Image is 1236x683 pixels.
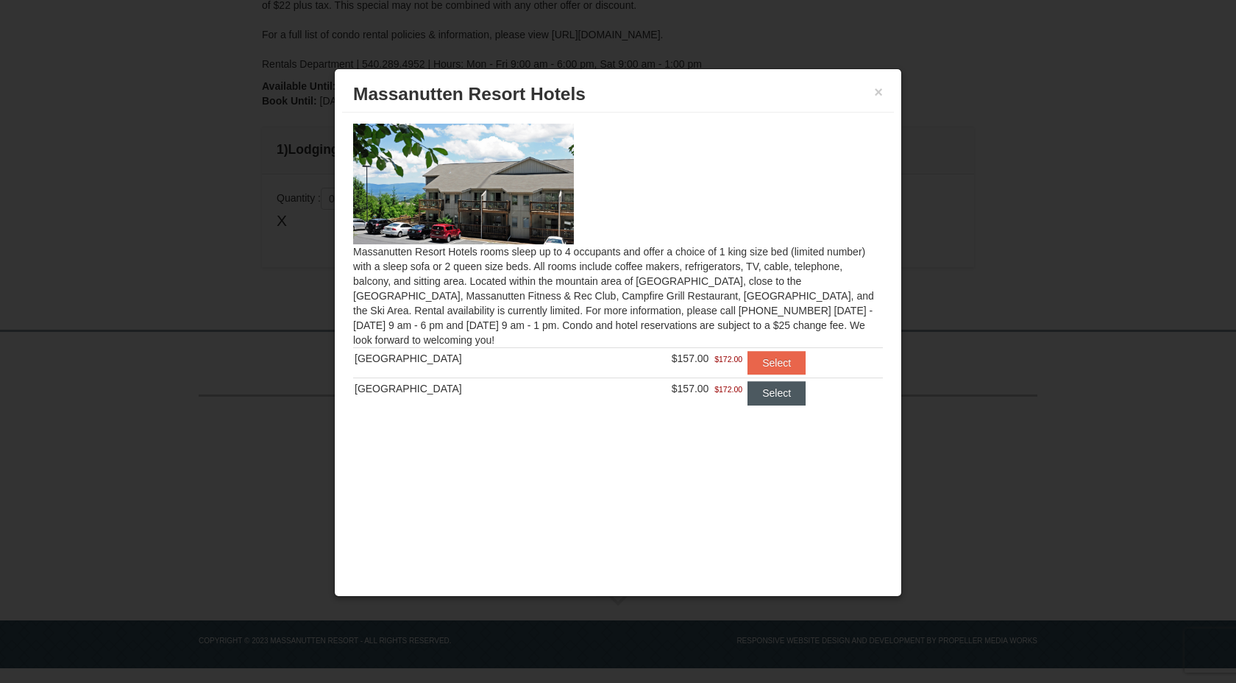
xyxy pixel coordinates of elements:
[355,351,586,366] div: [GEOGRAPHIC_DATA]
[672,383,709,394] span: $157.00
[355,381,586,396] div: [GEOGRAPHIC_DATA]
[353,84,586,104] span: Massanutten Resort Hotels
[672,353,709,364] span: $157.00
[747,381,806,405] button: Select
[714,352,742,367] span: $172.00
[353,124,574,244] img: 19219026-1-e3b4ac8e.jpg
[714,382,742,397] span: $172.00
[874,85,883,99] button: ×
[747,351,806,375] button: Select
[342,113,894,434] div: Massanutten Resort Hotels rooms sleep up to 4 occupants and offer a choice of 1 king size bed (li...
